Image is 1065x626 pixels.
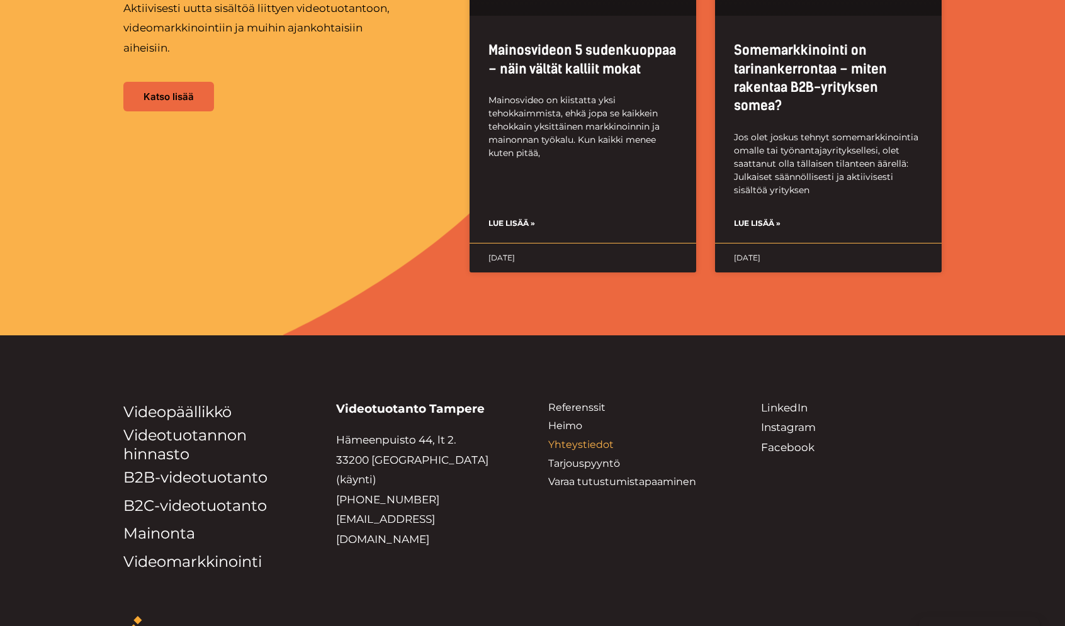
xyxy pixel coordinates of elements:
a: Videomarkkinointi [123,552,262,571]
p: Hämeenpuisto 44, lt 2. 33200 [GEOGRAPHIC_DATA] (käynti) [336,430,517,549]
aside: Footer Widget 2 [123,398,305,576]
a: Read more about Mainosvideon 5 sudenkuoppaa – näin vältät kalliit mokat [488,216,535,230]
a: [PHONE_NUMBER] [336,493,439,506]
a: Mainosvideon 5 sudenkuoppaa – näin vältät kalliit mokat [488,42,676,76]
aside: Footer Widget 3 [548,398,730,492]
a: Videotuotannon hinnasto [123,426,247,463]
nav: Valikko [548,398,730,492]
a: Read more about Somemarkkinointi on tarinankerrontaa – miten rakentaa B2B-yrityksen somea? [734,216,780,230]
nav: Valikko [123,398,305,576]
p: Jos olet joskus tehnyt somemarkkinointia omalle tai työnantajayrityksellesi, olet saattanut olla ... [734,131,923,197]
a: Yhteystiedot [548,439,614,450]
a: Facebook [761,441,814,454]
a: Katso lisää [123,82,214,111]
span: Katso lisää [144,92,194,101]
a: Videopäällikkö [123,403,232,421]
a: [EMAIL_ADDRESS][DOMAIN_NAME] [336,513,435,545]
a: Referenssit [548,401,606,413]
a: Heimo [548,420,582,432]
span: [DATE] [734,253,760,262]
a: Varaa tutustumistapaaminen [548,476,696,488]
a: Mainonta [123,524,195,542]
a: Tarjouspyyntö [548,457,620,469]
a: Instagram [761,421,816,433]
strong: Videotuotanto Tampere [336,401,485,416]
a: B2B-videotuotanto [123,468,268,486]
span: [DATE] [488,253,515,262]
p: Mainosvideo on kiistatta yksi tehokkaimmista, ehkä jopa se kaikkein tehokkain yksittäinen markkin... [488,94,677,160]
a: LinkedIn [761,401,808,414]
a: Somemarkkinointi on tarinankerrontaa – miten rakentaa B2B-yrityksen somea? [734,42,887,113]
a: B2C-videotuotanto [123,496,267,515]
